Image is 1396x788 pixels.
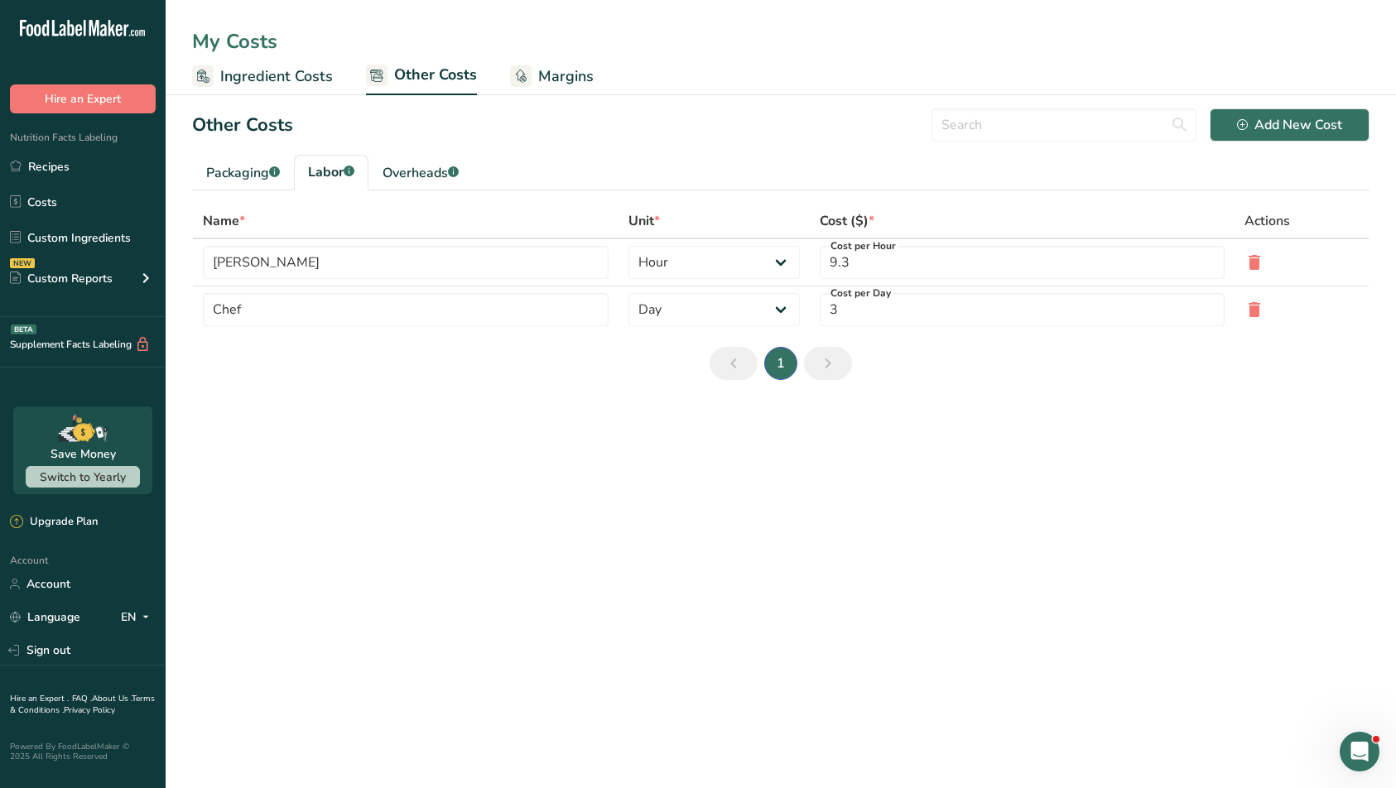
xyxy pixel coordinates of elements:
span: Switch to Yearly [40,469,126,485]
button: Add New Cost [1210,108,1370,142]
span: Other Costs [394,64,477,86]
a: Margins [510,58,594,95]
div: Powered By FoodLabelMaker © 2025 All Rights Reserved [10,742,156,762]
div: EN [121,608,156,627]
span: Ingredient Costs [220,65,333,88]
div: Labor [308,162,354,182]
a: Hire an Expert . [10,693,69,704]
div: Unit [628,211,660,231]
a: Language [10,603,80,632]
div: Name [203,211,245,231]
div: Save Money [51,445,116,463]
span: Margins [538,65,594,88]
div: NEW [10,258,35,268]
a: FAQ . [72,693,92,704]
div: Cost per Hour [830,238,896,253]
a: Previous page [710,347,758,380]
div: Custom Reports [10,270,113,287]
iframe: Intercom live chat [1340,732,1379,771]
a: Ingredient Costs [192,58,333,95]
a: Next page [804,347,852,380]
div: Cost per Day [830,286,891,300]
h2: Other Costs [192,112,293,139]
div: BETA [11,324,36,334]
input: Search [931,108,1196,142]
a: Terms & Conditions . [10,693,155,716]
div: Packaging [206,163,280,183]
span: Actions [1244,211,1290,231]
div: Overheads [383,163,459,183]
div: Cost ($) [820,211,874,231]
div: My Costs [166,26,1396,56]
a: Privacy Policy [64,704,115,716]
a: About Us . [92,693,132,704]
div: Upgrade Plan [10,514,98,531]
button: Hire an Expert [10,84,156,113]
button: Switch to Yearly [26,466,140,488]
a: Other Costs [366,56,477,96]
div: Add New Cost [1237,115,1342,135]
